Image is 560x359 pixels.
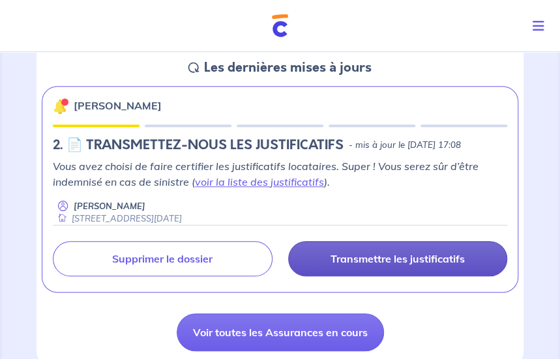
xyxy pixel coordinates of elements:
a: Supprimer le dossier [53,241,273,276]
a: Voir toutes les Assurances en cours [177,313,384,351]
a: voir la liste des justificatifs [195,175,324,188]
img: Cautioneo [272,14,288,37]
div: state: DOCUMENTS-IN-PROGRESS, Context: MORE-THAN-6-MONTHS,CHOOSE-CERTIFICATE,ALONE,LESSOR-DOCUMENTS [53,137,507,153]
p: - mis à jour le [DATE] 17:08 [349,139,461,152]
p: Transmettre les justificatifs [331,252,465,265]
button: Toggle navigation [522,9,560,43]
p: Supprimer le dossier [112,252,213,265]
p: [PERSON_NAME] [74,98,162,113]
p: [PERSON_NAME] [74,200,145,212]
h5: Les dernières mises à jours [204,60,372,76]
h5: 2.︎ 📄 TRANSMETTEZ-NOUS LES JUSTIFICATIFS [53,137,344,153]
img: 🔔 [53,98,68,114]
p: Vous avez choisi de faire certifier les justificatifs locataires. Super ! Vous serez sûr d’être i... [53,158,507,190]
div: [STREET_ADDRESS][DATE] [53,212,182,225]
a: Transmettre les justificatifs [288,241,508,276]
